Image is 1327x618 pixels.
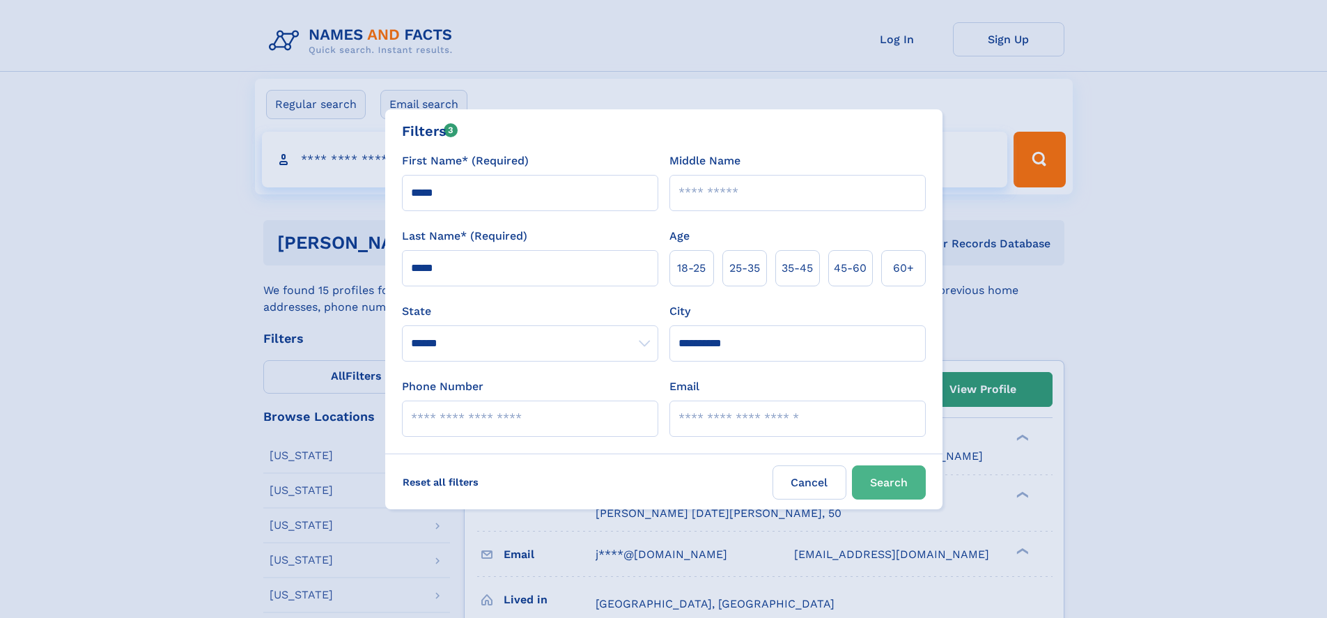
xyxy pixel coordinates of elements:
[669,303,690,320] label: City
[669,153,740,169] label: Middle Name
[669,378,699,395] label: Email
[669,228,690,245] label: Age
[402,153,529,169] label: First Name* (Required)
[729,260,760,277] span: 25‑35
[893,260,914,277] span: 60+
[402,121,458,141] div: Filters
[782,260,813,277] span: 35‑45
[402,228,527,245] label: Last Name* (Required)
[394,465,488,499] label: Reset all filters
[834,260,867,277] span: 45‑60
[402,303,658,320] label: State
[773,465,846,500] label: Cancel
[402,378,483,395] label: Phone Number
[677,260,706,277] span: 18‑25
[852,465,926,500] button: Search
